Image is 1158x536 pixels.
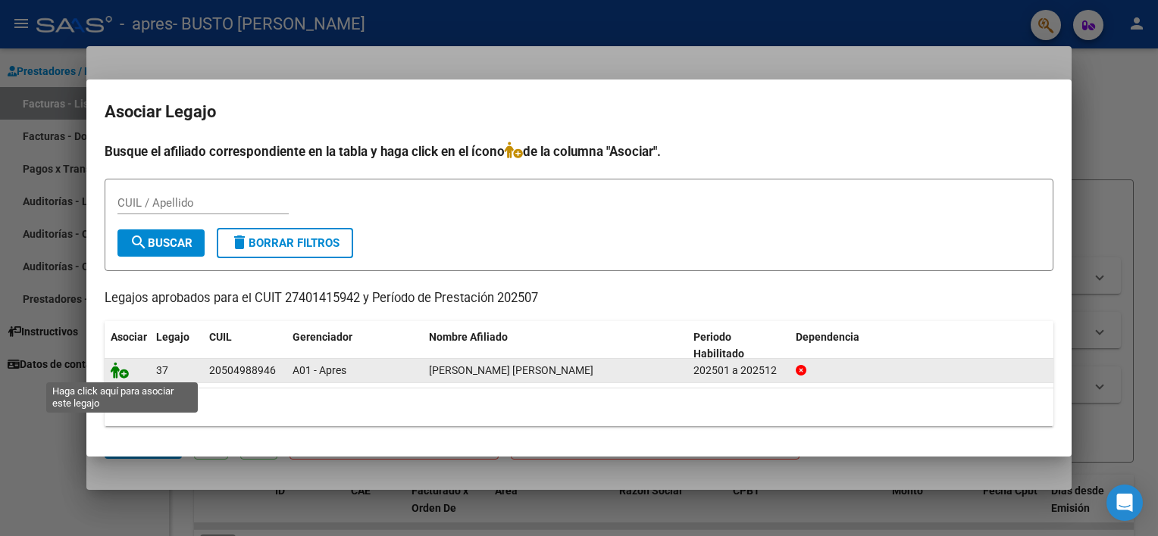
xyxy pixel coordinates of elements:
button: Buscar [117,229,205,257]
button: Borrar Filtros [217,228,353,258]
span: MORELLI TIZIANO BASTIAN [429,364,593,376]
span: Asociar [111,331,147,343]
datatable-header-cell: CUIL [203,321,286,371]
span: Gerenciador [293,331,352,343]
span: Nombre Afiliado [429,331,508,343]
datatable-header-cell: Dependencia [790,321,1054,371]
mat-icon: search [130,233,148,251]
h2: Asociar Legajo [105,98,1053,126]
datatable-header-cell: Periodo Habilitado [687,321,790,371]
datatable-header-cell: Legajo [150,321,203,371]
span: Buscar [130,236,192,250]
span: Legajo [156,331,189,343]
span: Dependencia [796,331,859,343]
datatable-header-cell: Asociar [105,321,150,371]
div: 20504988946 [209,362,276,379]
p: Legajos aprobados para el CUIT 27401415942 y Período de Prestación 202507 [105,289,1053,308]
datatable-header-cell: Nombre Afiliado [423,321,687,371]
datatable-header-cell: Gerenciador [286,321,423,371]
h4: Busque el afiliado correspondiente en la tabla y haga click en el ícono de la columna "Asociar". [105,142,1053,161]
mat-icon: delete [230,233,249,251]
span: CUIL [209,331,232,343]
span: A01 - Apres [293,364,346,376]
span: Periodo Habilitado [693,331,744,360]
div: 1 registros [105,388,1053,426]
span: 37 [156,364,168,376]
div: 202501 a 202512 [693,362,784,379]
div: Open Intercom Messenger [1106,485,1143,521]
span: Borrar Filtros [230,236,340,250]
